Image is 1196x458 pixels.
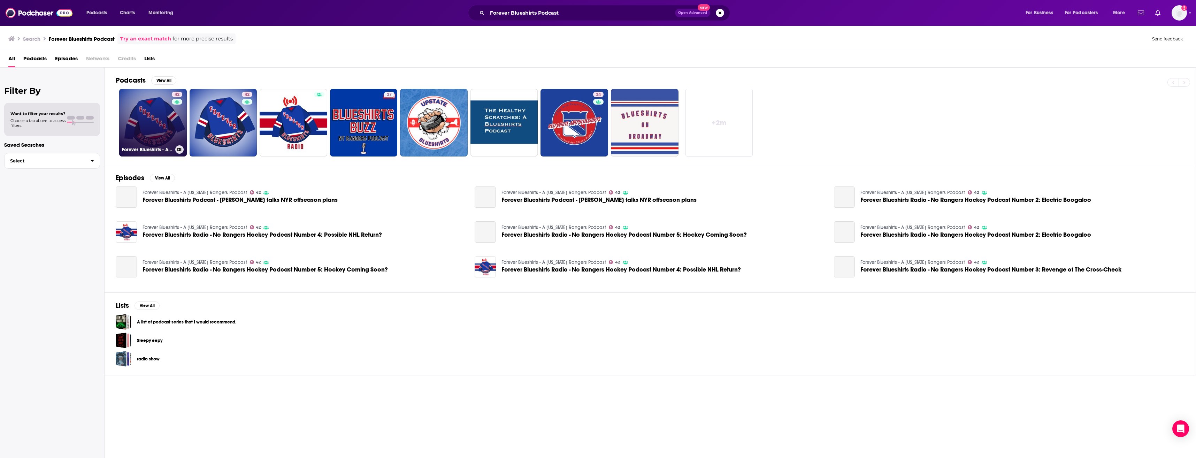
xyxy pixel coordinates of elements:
svg: Add a profile image [1181,5,1187,11]
a: Forever Blueshirts Radio - No Rangers Hockey Podcast Number 3: Revenge of The Cross-Check [834,256,855,277]
a: Forever Blueshirts - A New York Rangers Podcast [143,224,247,230]
a: Forever Blueshirts Radio - No Rangers Hockey Podcast Number 2: Electric Boogaloo [834,221,855,243]
a: ListsView All [116,301,160,310]
a: Forever Blueshirts Radio - No Rangers Hockey Podcast Number 4: Possible NHL Return? [475,256,496,277]
a: Lists [144,53,155,67]
span: Forever Blueshirts Podcast - [PERSON_NAME] talks NYR offseason plans [143,197,338,203]
span: 42 [175,91,179,98]
span: 42 [615,226,620,229]
a: Forever Blueshirts - A New York Rangers Podcast [860,190,965,196]
span: Forever Blueshirts Radio - No Rangers Hockey Podcast Number 2: Electric Boogaloo [860,232,1091,238]
div: Search podcasts, credits, & more... [475,5,737,21]
a: Charts [115,7,139,18]
button: Open AdvancedNew [675,9,710,17]
a: 42 [250,190,261,194]
a: Forever Blueshirts Radio - No Rangers Hockey Podcast Number 2: Electric Boogaloo [860,197,1091,203]
h2: Episodes [116,174,144,182]
a: 42 [968,260,979,264]
a: 27 [384,92,394,97]
button: open menu [1108,7,1134,18]
h3: Search [23,36,40,42]
a: Try an exact match [120,35,171,43]
span: 42 [974,191,979,194]
img: Podchaser - Follow, Share and Rate Podcasts [6,6,72,20]
span: Open Advanced [678,11,707,15]
span: Podcasts [86,8,107,18]
a: EpisodesView All [116,174,175,182]
a: Forever Blueshirts Radio - No Rangers Hockey Podcast Number 2: Electric Boogaloo [834,186,855,208]
span: Select [5,159,85,163]
a: Forever Blueshirts Radio - No Rangers Hockey Podcast Number 5: Hockey Coming Soon? [501,232,747,238]
a: Forever Blueshirts Radio - No Rangers Hockey Podcast Number 5: Hockey Coming Soon? [143,267,388,273]
a: Podcasts [23,53,47,67]
a: 42 [609,260,620,264]
span: For Podcasters [1065,8,1098,18]
a: Forever Blueshirts Radio - No Rangers Hockey Podcast Number 4: Possible NHL Return? [501,267,741,273]
button: View All [135,301,160,310]
a: Forever Blueshirts Podcast - Anthony Scultore talks NYR offseason plans [116,186,137,208]
img: Forever Blueshirts Radio - No Rangers Hockey Podcast Number 4: Possible NHL Return? [116,221,137,243]
span: More [1113,8,1125,18]
a: Forever Blueshirts - A New York Rangers Podcast [860,259,965,265]
a: Forever Blueshirts Radio - No Rangers Hockey Podcast Number 5: Hockey Coming Soon? [116,256,137,277]
span: for more precise results [172,35,233,43]
span: Charts [120,8,135,18]
a: Forever Blueshirts Radio - No Rangers Hockey Podcast Number 4: Possible NHL Return? [143,232,382,238]
a: Forever Blueshirts - A New York Rangers Podcast [501,190,606,196]
a: A list of podcast series that I would recommend. [137,318,236,326]
span: Logged in as alisontucker [1172,5,1187,21]
a: Forever Blueshirts Radio - No Rangers Hockey Podcast Number 3: Revenge of The Cross-Check [860,267,1121,273]
a: Forever Blueshirts Radio - No Rangers Hockey Podcast Number 5: Hockey Coming Soon? [475,221,496,243]
a: radio show [116,351,131,367]
button: open menu [1021,7,1062,18]
a: Forever Blueshirts Podcast - Anthony Scultore talks NYR offseason plans [475,186,496,208]
h2: Filter By [4,86,100,96]
a: A list of podcast series that I would recommend. [116,314,131,330]
a: Forever Blueshirts Podcast - Anthony Scultore talks NYR offseason plans [143,197,338,203]
a: radio show [137,355,160,363]
a: All [8,53,15,67]
a: 42 [242,92,252,97]
span: Credits [118,53,136,67]
a: Forever Blueshirts - A New York Rangers Podcast [501,259,606,265]
span: 42 [256,191,261,194]
a: Forever Blueshirts Podcast - Anthony Scultore talks NYR offseason plans [501,197,697,203]
a: Sleepy eepy [137,337,162,344]
span: 42 [256,226,261,229]
a: Forever Blueshirts - A New York Rangers Podcast [143,259,247,265]
a: 27 [330,89,398,157]
span: 42 [615,261,620,264]
span: Monitoring [148,8,173,18]
img: User Profile [1172,5,1187,21]
button: open menu [144,7,182,18]
span: 27 [387,91,392,98]
a: 42 [968,190,979,194]
a: 42 [609,190,620,194]
h3: Forever Blueshirts Podcast [49,36,115,42]
a: 34 [593,92,604,97]
a: +2m [685,89,753,157]
button: View All [150,174,175,182]
button: Select [4,153,100,169]
span: New [698,4,710,11]
span: Sleepy eepy [116,333,131,348]
a: 42 [172,92,182,97]
h2: Lists [116,301,129,310]
h3: Forever Blueshirts - A [US_STATE] Rangers Podcast [122,147,172,153]
span: 42 [615,191,620,194]
p: Saved Searches [4,142,100,148]
a: Forever Blueshirts - A New York Rangers Podcast [143,190,247,196]
span: Forever Blueshirts Podcast - [PERSON_NAME] talks NYR offseason plans [501,197,697,203]
a: Show notifications dropdown [1135,7,1147,19]
button: Show profile menu [1172,5,1187,21]
a: Forever Blueshirts - A New York Rangers Podcast [501,224,606,230]
span: Want to filter your results? [10,111,66,116]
